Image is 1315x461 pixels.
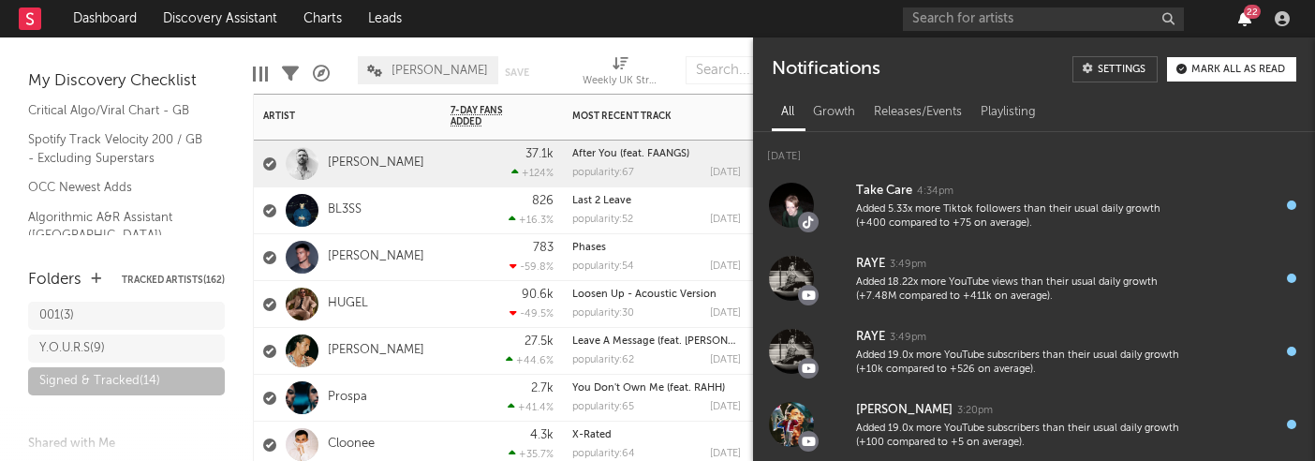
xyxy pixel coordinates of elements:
a: Cloonee [328,437,375,453]
div: 3:20pm [957,404,993,418]
div: 826 [532,195,554,207]
div: Folders [28,269,81,291]
span: 7-Day Fans Added [451,105,525,127]
div: popularity: 54 [572,261,634,272]
a: BL3SS [328,202,362,218]
div: Shared with Me [28,433,225,455]
button: 22 [1238,11,1251,26]
div: Take Care [856,180,912,202]
div: Most Recent Track [572,111,713,122]
div: Added 19.0x more YouTube subscribers than their usual daily growth (+100 compared to +5 on average). [856,422,1186,451]
div: [DATE] [710,261,741,272]
div: Edit Columns [253,47,268,101]
div: Growth [804,97,864,128]
div: Loosen Up - Acoustic Version [572,290,741,300]
div: Playlisting [971,97,1045,128]
a: OCC Newest Adds [28,177,206,198]
div: 783 [533,242,554,254]
div: +16.3 % [509,214,554,226]
a: Signed & Tracked(14) [28,367,225,395]
div: Signed & Tracked ( 14 ) [39,370,160,393]
div: [DATE] [710,215,741,225]
a: 001(3) [28,302,225,330]
div: +44.6 % [506,354,554,366]
a: Loosen Up - Acoustic Version [572,290,717,300]
div: Phases [572,243,741,253]
div: [DATE] [710,355,741,365]
div: Added 18.22x more YouTube views than their usual daily growth (+7.48M compared to +411k on average). [856,275,1186,305]
div: My Discovery Checklist [28,70,225,93]
div: +124 % [511,167,554,179]
div: 27.5k [525,335,554,348]
a: Settings [1072,56,1158,82]
div: popularity: 67 [572,168,634,178]
div: popularity: 30 [572,308,634,319]
div: 4.3k [530,429,554,441]
a: You Don't Own Me (feat. RAHH) [572,383,725,394]
div: Notifications [772,56,879,82]
div: All [772,97,804,128]
div: Artist [263,111,404,122]
div: Weekly UK Streams (Weekly UK Streams) [583,70,657,93]
a: [PERSON_NAME] [328,249,424,265]
div: 3:49pm [890,258,926,272]
div: [DATE] [710,308,741,319]
div: 90.6k [522,289,554,301]
div: popularity: 52 [572,215,633,225]
div: Added 5.33x more Tiktok followers than their usual daily growth (+400 compared to +75 on average). [856,202,1186,231]
div: [DATE] [753,132,1315,169]
div: [DATE] [710,168,741,178]
div: 37.1k [525,148,554,160]
div: 4:34pm [917,185,953,199]
div: +35.7 % [509,448,554,460]
div: Filters [282,47,299,101]
span: [PERSON_NAME] [392,65,488,77]
div: X-Rated [572,430,741,440]
a: Y.O.U.R.S(9) [28,335,225,363]
div: Y.O.U.R.S ( 9 ) [39,337,105,360]
a: RAYE3:49pmAdded 19.0x more YouTube subscribers than their usual daily growth (+10k compared to +5... [753,315,1315,388]
a: Algorithmic A&R Assistant ([GEOGRAPHIC_DATA]) [28,207,206,245]
div: Added 19.0x more YouTube subscribers than their usual daily growth (+10k compared to +526 on aver... [856,349,1186,378]
div: A&R Pipeline [313,47,330,101]
div: RAYE [856,253,885,275]
div: Mark all as read [1191,65,1285,75]
div: [DATE] [710,402,741,412]
button: Save [505,67,529,78]
a: Take Care4:34pmAdded 5.33x more Tiktok followers than their usual daily growth (+400 compared to ... [753,169,1315,242]
button: Mark all as read [1167,57,1296,82]
div: Leave A Message (feat. Poppy Wright & Trick Shady) [572,336,741,347]
a: [PERSON_NAME] [328,343,424,359]
div: -49.5 % [510,307,554,320]
a: Phases [572,243,606,253]
a: Prospa [328,390,367,406]
div: +41.4 % [508,401,554,413]
div: popularity: 64 [572,449,635,459]
a: [PERSON_NAME]3:20pmAdded 19.0x more YouTube subscribers than their usual daily growth (+100 compa... [753,388,1315,461]
a: Leave A Message (feat. [PERSON_NAME] & Trick Shady) [572,336,839,347]
div: Last 2 Leave [572,196,741,206]
div: popularity: 65 [572,402,634,412]
a: Spotify Track Velocity 200 / GB - Excluding Superstars [28,129,206,168]
a: HUGEL [328,296,368,312]
a: [PERSON_NAME] [328,156,424,171]
div: Settings [1098,65,1145,75]
div: 001 ( 3 ) [39,305,74,327]
a: RAYE3:49pmAdded 18.22x more YouTube views than their usual daily growth (+7.48M compared to +411k... [753,242,1315,315]
a: X-Rated [572,430,612,440]
div: [PERSON_NAME] [856,399,953,422]
div: 22 [1244,5,1261,19]
input: Search... [686,56,826,84]
button: Tracked Artists(162) [122,275,225,285]
div: RAYE [856,326,885,349]
div: You Don't Own Me (feat. RAHH) [572,383,741,394]
div: Weekly UK Streams (Weekly UK Streams) [583,47,657,101]
a: Critical Algo/Viral Chart - GB [28,100,206,121]
div: -59.8 % [510,260,554,273]
div: After You (feat. FAANGS) [572,149,741,159]
div: 3:49pm [890,331,926,345]
a: Last 2 Leave [572,196,631,206]
a: After You (feat. FAANGS) [572,149,689,159]
input: Search for artists [903,7,1184,31]
div: popularity: 62 [572,355,634,365]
